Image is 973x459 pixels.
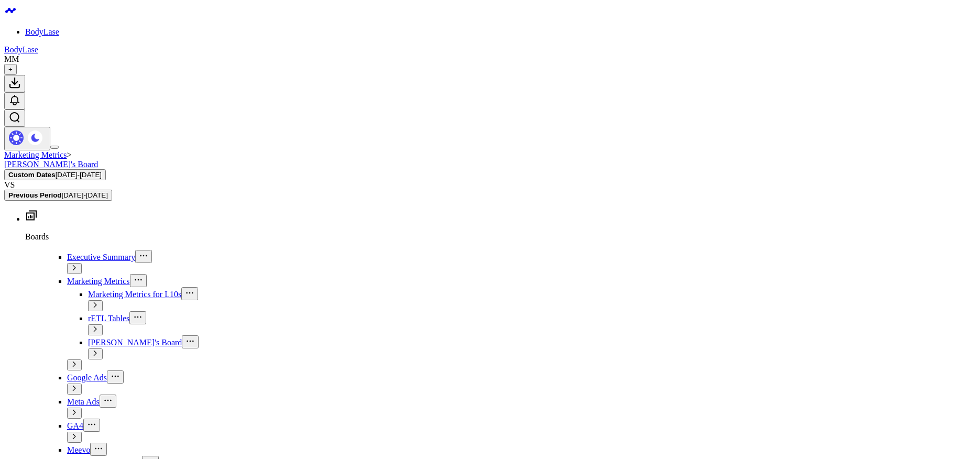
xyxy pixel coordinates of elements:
a: Google Ads [67,373,107,382]
b: Custom Dates [8,171,56,179]
button: + [4,64,17,75]
a: Marketing Metrics [4,150,67,159]
a: Meta Ads [67,397,100,406]
a: Executive Summary [67,253,135,261]
a: Marketing Metrics for L10s [88,290,181,299]
div: VS [4,180,969,190]
div: MM [4,54,19,64]
a: GA4 [67,421,83,430]
span: [DATE] - [DATE] [56,171,102,179]
a: BodyLase [4,45,38,54]
a: Marketing Metrics [67,277,130,286]
div: > [4,150,969,160]
b: Previous Period [8,191,61,199]
a: Meevo [67,445,90,454]
a: rETL Tables [88,314,129,323]
button: Previous Period[DATE]-[DATE] [4,190,112,201]
a: BodyLase [25,27,59,36]
button: Open search [4,110,25,127]
a: [PERSON_NAME]'s Board [4,160,98,169]
a: [PERSON_NAME]'s Board [88,338,182,347]
span: [DATE] - [DATE] [61,191,107,199]
p: Boards [25,232,969,242]
button: Custom Dates[DATE]-[DATE] [4,169,106,180]
span: + [8,65,13,73]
